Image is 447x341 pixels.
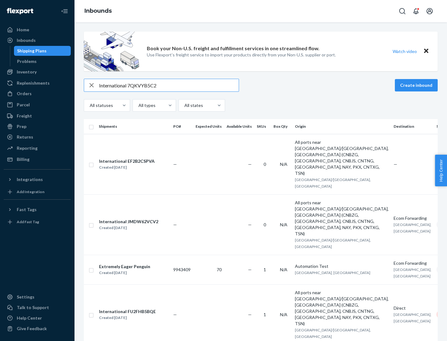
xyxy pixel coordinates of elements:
[17,219,39,224] div: Add Fast Tag
[271,119,292,134] th: Box Qty
[99,270,150,276] div: Created [DATE]
[147,45,319,52] p: Book your Non-U.S. freight and fulfillment services in one streamlined flow.
[248,162,252,167] span: —
[248,222,252,227] span: —
[394,305,431,311] div: Direct
[4,25,71,35] a: Home
[4,89,71,99] a: Orders
[99,263,150,270] div: Extremely Eager Penguin
[280,222,287,227] span: N/A
[17,113,32,119] div: Freight
[17,102,30,108] div: Parcel
[248,312,252,317] span: —
[395,79,438,91] button: Create inbound
[391,119,434,134] th: Destination
[17,58,37,64] div: Problems
[173,222,177,227] span: —
[394,215,431,221] div: Ecom Forwarding
[394,267,431,278] span: [GEOGRAPHIC_DATA], [GEOGRAPHIC_DATA]
[99,79,239,91] input: Search inbounds by name, destination, msku...
[264,222,266,227] span: 0
[280,267,287,272] span: N/A
[389,47,421,56] button: Watch video
[99,308,156,315] div: International FU2FHB5BQE
[4,154,71,164] a: Billing
[394,260,431,266] div: Ecom Forwarding
[394,222,431,233] span: [GEOGRAPHIC_DATA], [GEOGRAPHIC_DATA]
[4,100,71,110] a: Parcel
[4,78,71,88] a: Replenishments
[99,164,155,170] div: Created [DATE]
[17,91,32,97] div: Orders
[14,56,71,66] a: Problems
[295,177,371,188] span: [GEOGRAPHIC_DATA]/[GEOGRAPHIC_DATA], [GEOGRAPHIC_DATA]
[422,47,430,56] button: Close
[295,290,389,327] div: All ports near [GEOGRAPHIC_DATA]/[GEOGRAPHIC_DATA], [GEOGRAPHIC_DATA] (CNBZG, [GEOGRAPHIC_DATA], ...
[295,200,389,237] div: All ports near [GEOGRAPHIC_DATA]/[GEOGRAPHIC_DATA], [GEOGRAPHIC_DATA] (CNBZG, [GEOGRAPHIC_DATA], ...
[17,206,37,213] div: Fast Tags
[171,255,193,284] td: 9943409
[4,132,71,142] a: Returns
[295,263,389,269] div: Automation Test
[99,219,158,225] div: International JMDW62VCV2
[396,5,409,17] button: Open Search Box
[17,48,47,54] div: Shipping Plans
[394,162,397,167] span: —
[4,175,71,184] button: Integrations
[84,7,112,14] a: Inbounds
[264,162,266,167] span: 0
[292,119,391,134] th: Origin
[295,270,370,275] span: [GEOGRAPHIC_DATA], [GEOGRAPHIC_DATA]
[99,315,156,321] div: Created [DATE]
[147,52,336,58] p: Use Flexport’s freight service to import your products directly from your Non-U.S. supplier or port.
[171,119,193,134] th: PO#
[295,238,371,249] span: [GEOGRAPHIC_DATA]/[GEOGRAPHIC_DATA], [GEOGRAPHIC_DATA]
[17,27,29,33] div: Home
[173,312,177,317] span: —
[17,145,38,151] div: Reporting
[423,5,436,17] button: Open account menu
[394,312,431,323] span: [GEOGRAPHIC_DATA], [GEOGRAPHIC_DATA]
[4,111,71,121] a: Freight
[4,67,71,77] a: Inventory
[254,119,271,134] th: SKUs
[17,134,33,140] div: Returns
[217,267,222,272] span: 70
[264,312,266,317] span: 1
[17,80,50,86] div: Replenishments
[79,2,117,20] ol: breadcrumbs
[4,324,71,334] button: Give Feedback
[4,122,71,131] a: Prep
[280,312,287,317] span: N/A
[295,139,389,176] div: All ports near [GEOGRAPHIC_DATA]/[GEOGRAPHIC_DATA], [GEOGRAPHIC_DATA] (CNBZG, [GEOGRAPHIC_DATA], ...
[17,37,36,43] div: Inbounds
[17,294,34,300] div: Settings
[4,205,71,215] button: Fast Tags
[4,35,71,45] a: Inbounds
[17,304,49,311] div: Talk to Support
[435,155,447,186] button: Help Center
[17,325,47,332] div: Give Feedback
[4,292,71,302] a: Settings
[280,162,287,167] span: N/A
[248,267,252,272] span: —
[17,69,37,75] div: Inventory
[4,187,71,197] a: Add Integration
[17,176,43,183] div: Integrations
[4,217,71,227] a: Add Fast Tag
[4,313,71,323] a: Help Center
[4,143,71,153] a: Reporting
[58,5,71,17] button: Close Navigation
[17,315,42,321] div: Help Center
[14,46,71,56] a: Shipping Plans
[96,119,171,134] th: Shipments
[295,328,371,339] span: [GEOGRAPHIC_DATA]/[GEOGRAPHIC_DATA], [GEOGRAPHIC_DATA]
[17,156,29,162] div: Billing
[224,119,254,134] th: Available Units
[264,267,266,272] span: 1
[193,119,224,134] th: Expected Units
[173,162,177,167] span: —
